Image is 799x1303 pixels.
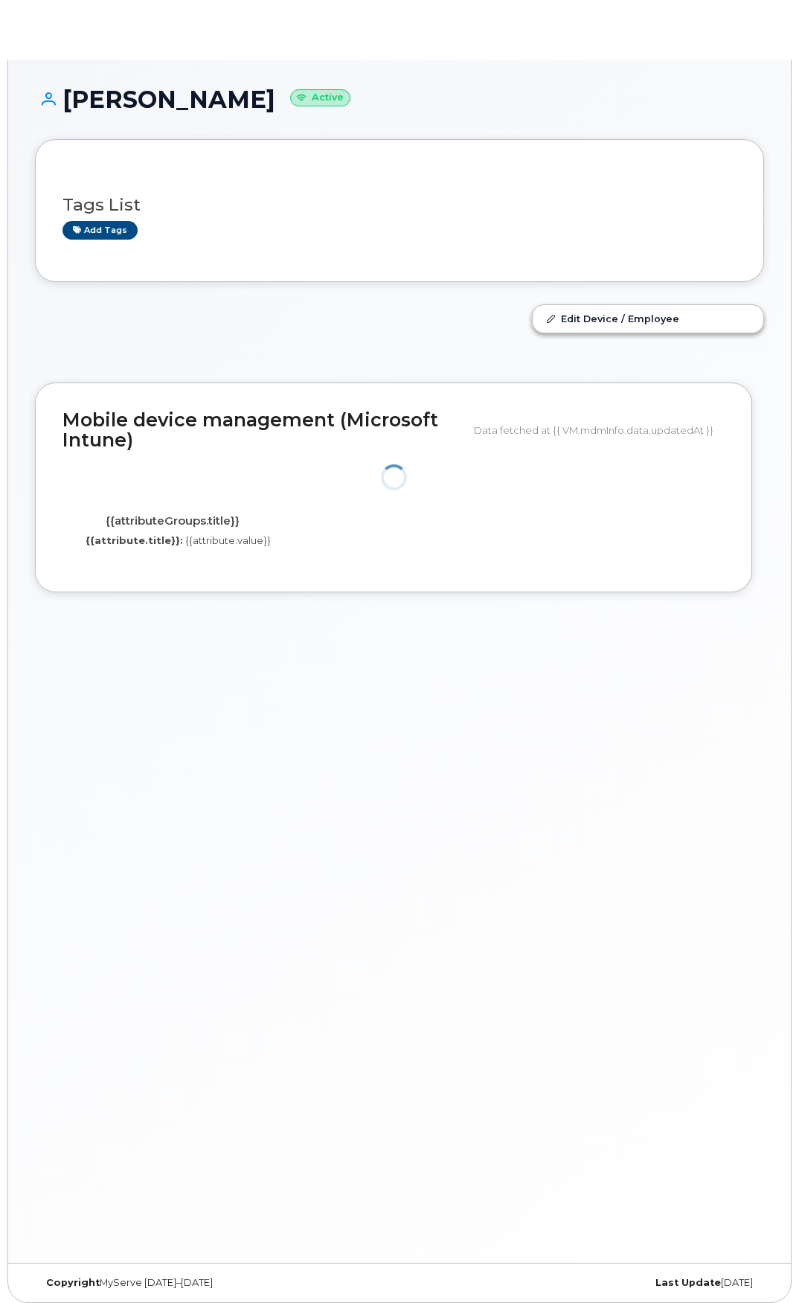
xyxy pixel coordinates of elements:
div: Data fetched at {{ VM.mdmInfo.data.updatedAt }} [474,416,725,444]
h2: Mobile device management (Microsoft Intune) [62,410,463,451]
span: {{attribute.value}} [185,534,271,546]
h4: {{attributeGroups.title}} [74,515,272,528]
a: Edit Device / Employee [533,305,763,332]
strong: Last Update [655,1277,721,1288]
h1: [PERSON_NAME] [35,86,764,112]
h3: Tags List [62,196,737,214]
a: Add tags [62,221,138,240]
strong: Copyright [46,1277,100,1288]
div: [DATE] [399,1277,764,1289]
div: MyServe [DATE]–[DATE] [35,1277,399,1289]
label: {{attribute.title}}: [86,534,183,548]
small: Active [290,89,350,106]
